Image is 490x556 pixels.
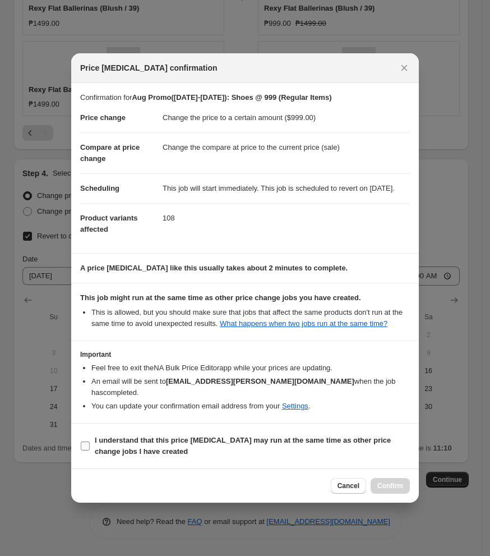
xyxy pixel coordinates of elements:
b: A price [MEDICAL_DATA] like this usually takes about 2 minutes to complete. [80,264,348,272]
span: Product variants affected [80,214,138,233]
a: Settings [282,402,308,410]
dd: Change the compare at price to the current price (sale) [163,132,410,162]
dd: Change the price to a certain amount ($999.00) [163,103,410,132]
a: What happens when two jobs run at the same time? [220,319,387,328]
b: Aug Promo([DATE]-[DATE]): Shoes @ 999 (Regular Items) [132,93,331,102]
b: I understand that this price [MEDICAL_DATA] may run at the same time as other price change jobs I... [95,436,391,456]
span: Scheduling [80,184,119,192]
button: Close [396,60,412,76]
li: An email will be sent to when the job has completed . [91,376,410,398]
h3: Important [80,350,410,359]
span: Compare at price change [80,143,140,163]
button: Cancel [331,478,366,494]
b: [EMAIL_ADDRESS][PERSON_NAME][DOMAIN_NAME] [166,377,354,385]
b: This job might run at the same time as other price change jobs you have created. [80,293,361,302]
span: Price change [80,113,126,122]
li: Feel free to exit the NA Bulk Price Editor app while your prices are updating. [91,362,410,374]
dd: 108 [163,203,410,233]
li: This is allowed, but you should make sure that jobs that affect the same products don ' t run at ... [91,307,410,329]
li: You can update your confirmation email address from your . [91,401,410,412]
dd: This job will start immediately. This job is scheduled to revert on [DATE]. [163,173,410,203]
span: Cancel [338,481,359,490]
p: Confirmation for [80,92,410,103]
span: Price [MEDICAL_DATA] confirmation [80,62,218,73]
